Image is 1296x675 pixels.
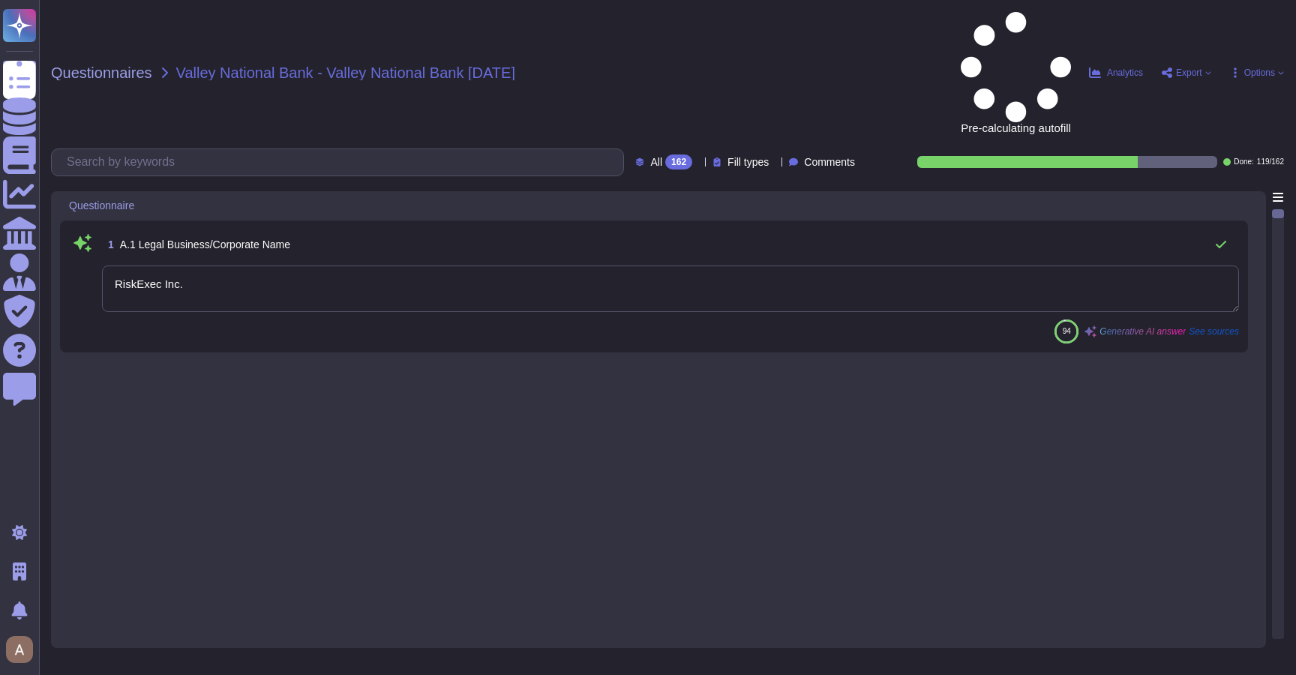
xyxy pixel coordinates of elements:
img: user [6,636,33,663]
span: Analytics [1107,68,1143,77]
textarea: RiskExec Inc. [102,265,1239,312]
span: Generative AI answer [1099,327,1186,336]
button: Analytics [1089,67,1143,79]
span: Fill types [727,157,769,167]
input: Search by keywords [59,149,623,175]
span: See sources [1189,327,1239,336]
span: 94 [1063,327,1071,335]
span: Questionnaires [51,65,152,80]
span: Options [1244,68,1275,77]
span: A.1 Legal Business/Corporate Name [120,238,290,250]
span: All [650,157,662,167]
span: Pre-calculating autofill [961,12,1071,133]
span: Comments [804,157,855,167]
button: user [3,633,43,666]
span: Export [1176,68,1202,77]
div: 162 [665,154,692,169]
span: 119 / 162 [1257,158,1284,166]
span: Done: [1234,158,1254,166]
span: Questionnaire [69,200,134,211]
span: Valley National Bank - Valley National Bank [DATE] [176,65,515,80]
span: 1 [102,239,114,250]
